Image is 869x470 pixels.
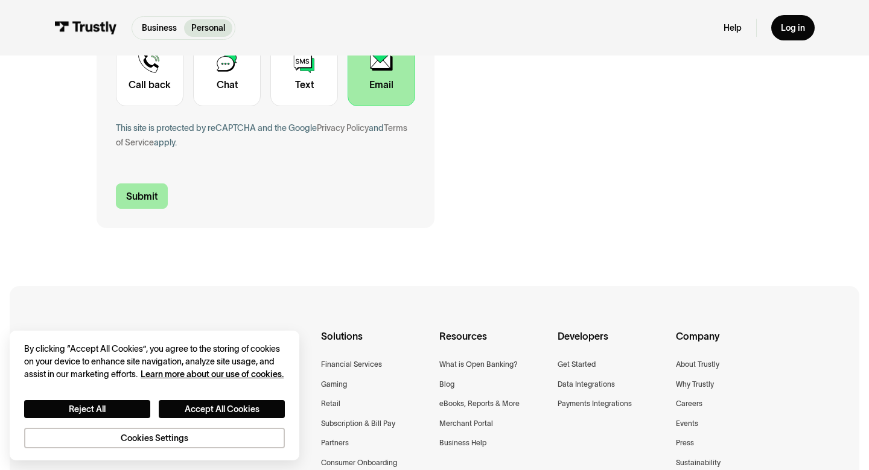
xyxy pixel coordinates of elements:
[116,121,415,150] div: This site is protected by reCAPTCHA and the Google and apply.
[558,398,632,410] a: Payments Integrations
[439,358,518,371] a: What is Open Banking?
[321,418,395,430] a: Subscription & Bill Pay
[24,343,285,448] div: Privacy
[141,369,284,379] a: More information about your privacy, opens in a new tab
[676,358,719,371] a: About Trustly
[159,400,285,418] button: Accept All Cookies
[184,19,232,37] a: Personal
[676,328,785,358] div: Company
[781,22,805,33] div: Log in
[558,378,615,391] a: Data Integrations
[439,328,548,358] div: Resources
[321,378,347,391] a: Gaming
[676,418,698,430] a: Events
[321,358,382,371] a: Financial Services
[321,328,430,358] div: Solutions
[676,437,694,449] a: Press
[84,328,193,358] div: Personal
[439,378,454,391] a: Blog
[10,331,299,460] div: Cookie banner
[24,428,285,448] button: Cookies Settings
[317,123,369,133] a: Privacy Policy
[439,418,493,430] a: Merchant Portal
[135,19,184,37] a: Business
[321,398,340,410] a: Retail
[191,22,225,34] p: Personal
[321,437,349,449] a: Partners
[771,15,815,40] a: Log in
[24,343,285,381] div: By clicking “Accept All Cookies”, you agree to the storing of cookies on your device to enhance s...
[676,398,702,410] a: Careers
[54,21,117,34] img: Trustly Logo
[676,457,721,469] a: Sustainability
[203,328,311,358] div: Products
[439,398,520,410] a: eBooks, Reports & More
[676,378,714,391] a: Why Trustly
[724,22,742,33] a: Help
[439,437,486,449] a: Business Help
[24,400,150,418] button: Reject All
[558,358,596,371] a: Get Started
[321,457,397,469] a: Consumer Onboarding
[558,328,666,358] div: Developers
[116,183,168,209] input: Submit
[142,22,177,34] p: Business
